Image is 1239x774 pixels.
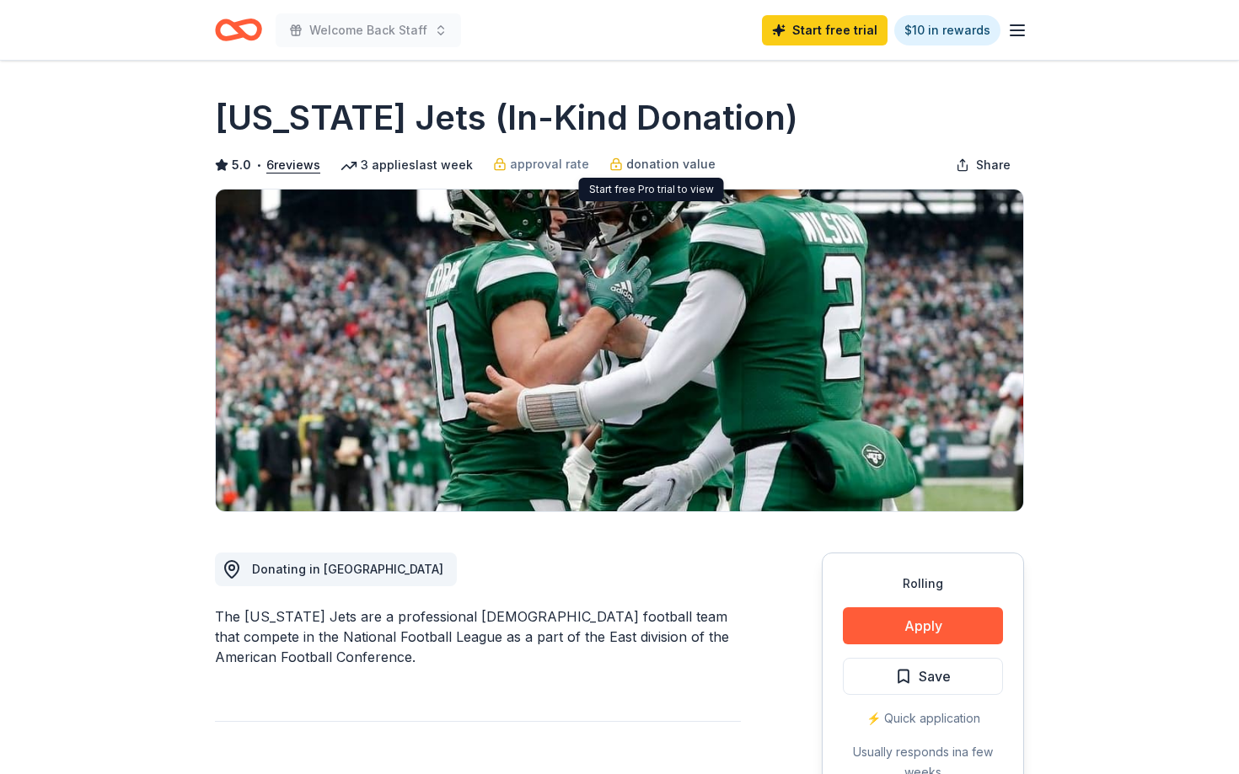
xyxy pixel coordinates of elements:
[341,155,473,175] div: 3 applies last week
[215,10,262,50] a: Home
[843,574,1003,594] div: Rolling
[626,154,716,174] span: donation value
[843,607,1003,644] button: Apply
[942,148,1024,182] button: Share
[276,13,461,47] button: Welcome Back Staff
[309,20,427,40] span: Welcome Back Staff
[579,178,724,201] div: Start free Pro trial to view
[232,155,251,175] span: 5.0
[215,94,798,141] h1: [US_STATE] Jets (In-Kind Donation)
[266,155,320,175] button: 6reviews
[493,154,589,174] a: approval rate
[510,154,589,174] span: approval rate
[609,154,716,174] a: donation value
[252,562,443,576] span: Donating in [GEOGRAPHIC_DATA]
[216,189,1023,511] img: Image for New York Jets (In-Kind Donation)
[843,708,1003,729] div: ⚡️ Quick application
[894,15,1000,45] a: $10 in rewards
[215,606,741,667] div: The [US_STATE] Jets are a professional [DEMOGRAPHIC_DATA] football team that compete in the Natio...
[843,658,1003,695] button: Save
[919,665,951,687] span: Save
[762,15,888,45] a: Start free trial
[256,158,262,172] span: •
[976,155,1011,175] span: Share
